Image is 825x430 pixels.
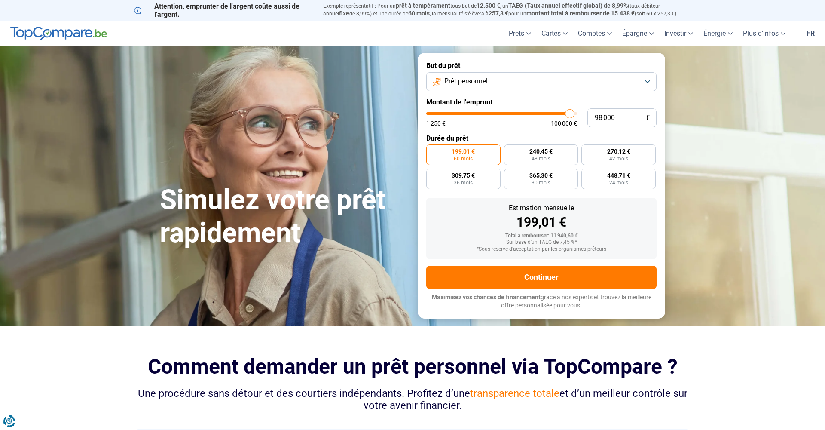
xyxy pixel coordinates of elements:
div: Sur base d'un TAEG de 7,45 %* [433,240,650,246]
span: TAEG (Taux annuel effectif global) de 8,99% [508,2,628,9]
a: Comptes [573,21,617,46]
div: *Sous réserve d'acceptation par les organismes prêteurs [433,246,650,252]
a: fr [801,21,820,46]
span: 257,3 € [489,10,508,17]
span: 30 mois [532,180,550,185]
a: Cartes [536,21,573,46]
span: 270,12 € [607,148,630,154]
div: Une procédure sans détour et des courtiers indépendants. Profitez d’une et d’un meilleur contrôle... [134,387,691,412]
span: 36 mois [454,180,473,185]
span: 48 mois [532,156,550,161]
p: grâce à nos experts et trouvez la meilleure offre personnalisée pour vous. [426,293,657,310]
button: Continuer [426,266,657,289]
img: TopCompare [10,27,107,40]
span: Maximisez vos chances de financement [432,294,541,301]
div: Total à rembourser: 11 940,60 € [433,233,650,239]
span: montant total à rembourser de 15.438 € [526,10,635,17]
span: 1 250 € [426,120,446,126]
span: fixe [339,10,349,17]
span: 60 mois [454,156,473,161]
span: 24 mois [609,180,628,185]
label: Durée du prêt [426,134,657,142]
span: 240,45 € [529,148,553,154]
button: Prêt personnel [426,72,657,91]
a: Énergie [698,21,738,46]
span: prêt à tempérament [396,2,450,9]
span: 309,75 € [452,172,475,178]
div: 199,01 € [433,216,650,229]
a: Plus d'infos [738,21,791,46]
span: 42 mois [609,156,628,161]
a: Investir [659,21,698,46]
span: 365,30 € [529,172,553,178]
p: Exemple représentatif : Pour un tous but de , un (taux débiteur annuel de 8,99%) et une durée de ... [323,2,691,18]
div: Estimation mensuelle [433,205,650,212]
a: Épargne [617,21,659,46]
span: 12.500 € [477,2,500,9]
span: Prêt personnel [444,77,488,86]
h1: Simulez votre prêt rapidement [160,184,407,250]
p: Attention, emprunter de l'argent coûte aussi de l'argent. [134,2,313,18]
span: € [646,114,650,122]
span: transparence totale [470,387,559,399]
span: 60 mois [408,10,430,17]
span: 448,71 € [607,172,630,178]
span: 199,01 € [452,148,475,154]
label: Montant de l'emprunt [426,98,657,106]
span: 100 000 € [551,120,577,126]
label: But du prêt [426,61,657,70]
a: Prêts [504,21,536,46]
h2: Comment demander un prêt personnel via TopCompare ? [134,355,691,378]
